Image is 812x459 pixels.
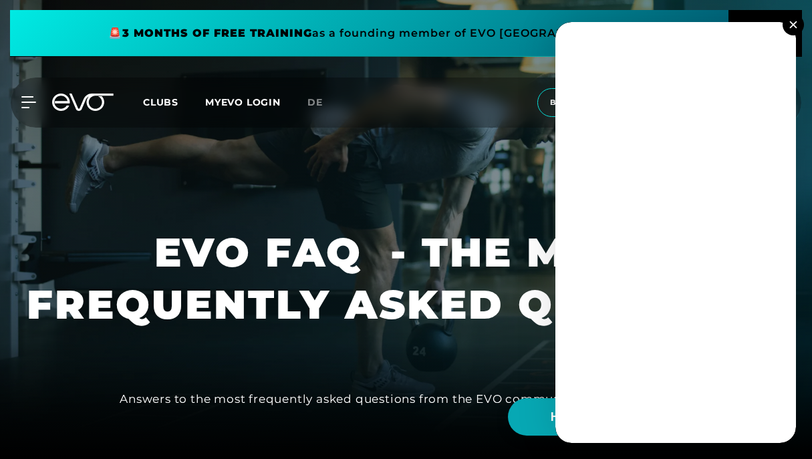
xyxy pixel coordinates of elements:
[533,88,644,117] a: book free trial
[550,97,628,108] span: book free trial
[143,96,178,108] span: Clubs
[120,388,692,410] div: Answers to the most frequently asked questions from the EVO community can be found here
[143,96,205,108] a: Clubs
[205,96,281,108] a: MYEVO LOGIN
[728,10,802,57] button: CLOSE
[789,21,797,28] img: close.svg
[508,398,785,436] button: Hi Athlete! What would you like to do?
[11,226,801,331] h1: EVO FAQ - THE MOST FREQUENTLY ASKED QUESTIONS
[307,96,323,108] span: de
[551,408,769,426] span: Hi Athlete! What would you like to do?
[307,95,339,110] a: de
